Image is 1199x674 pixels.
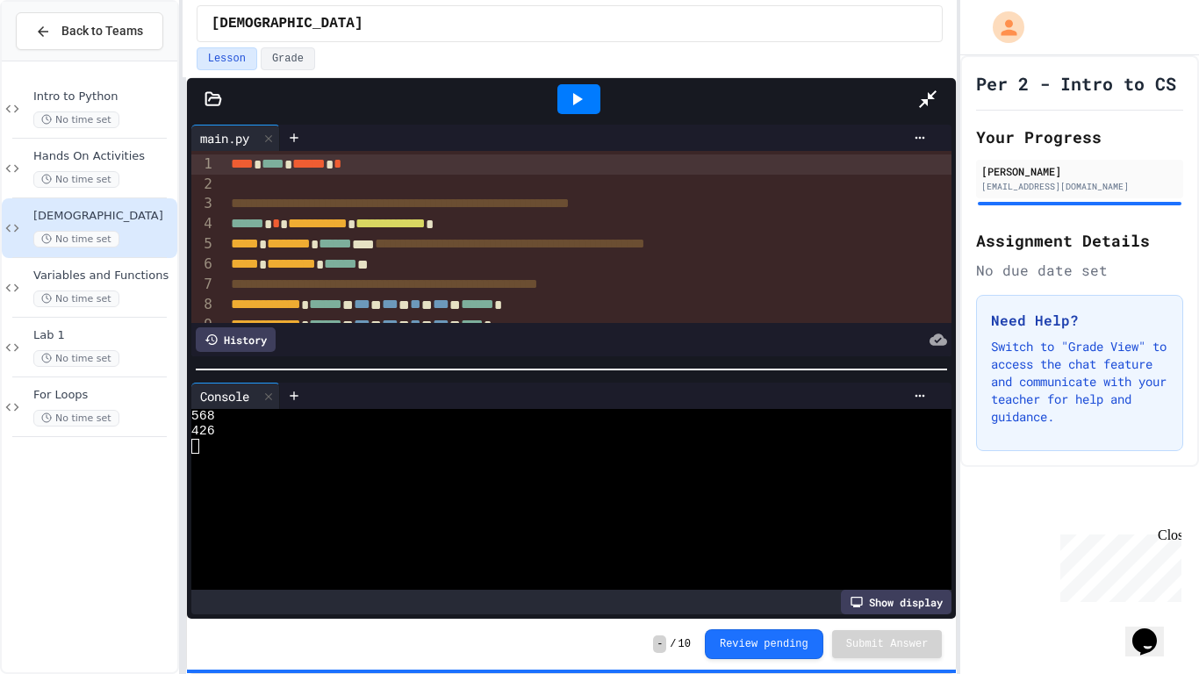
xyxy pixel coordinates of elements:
[846,637,929,651] span: Submit Answer
[191,175,215,194] div: 2
[33,350,119,367] span: No time set
[33,290,119,307] span: No time set
[61,22,143,40] span: Back to Teams
[191,424,215,439] span: 426
[841,590,951,614] div: Show display
[981,180,1178,193] div: [EMAIL_ADDRESS][DOMAIN_NAME]
[976,260,1183,281] div: No due date set
[33,410,119,427] span: No time set
[7,7,121,111] div: Chat with us now!Close
[33,328,174,343] span: Lab 1
[976,228,1183,253] h2: Assignment Details
[191,125,280,151] div: main.py
[191,234,215,255] div: 5
[1125,604,1181,656] iframe: chat widget
[191,214,215,234] div: 4
[33,171,119,188] span: No time set
[196,327,276,352] div: History
[33,149,174,164] span: Hands On Activities
[991,338,1168,426] p: Switch to "Grade View" to access the chat feature and communicate with your teacher for help and ...
[191,154,215,175] div: 1
[976,71,1176,96] h1: Per 2 - Intro to CS
[705,629,823,659] button: Review pending
[678,637,691,651] span: 10
[212,13,363,34] span: Temple
[197,47,257,70] button: Lesson
[191,409,215,424] span: 568
[33,90,174,104] span: Intro to Python
[33,209,174,224] span: [DEMOGRAPHIC_DATA]
[191,129,258,147] div: main.py
[33,269,174,283] span: Variables and Functions
[976,125,1183,149] h2: Your Progress
[1053,527,1181,602] iframe: chat widget
[974,7,1029,47] div: My Account
[191,194,215,214] div: 3
[261,47,315,70] button: Grade
[191,383,280,409] div: Console
[670,637,676,651] span: /
[191,387,258,405] div: Console
[991,310,1168,331] h3: Need Help?
[981,163,1178,179] div: [PERSON_NAME]
[191,255,215,275] div: 6
[16,12,163,50] button: Back to Teams
[33,388,174,403] span: For Loops
[191,295,215,315] div: 8
[832,630,943,658] button: Submit Answer
[191,315,215,335] div: 9
[33,111,119,128] span: No time set
[33,231,119,247] span: No time set
[191,275,215,295] div: 7
[653,635,666,653] span: -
